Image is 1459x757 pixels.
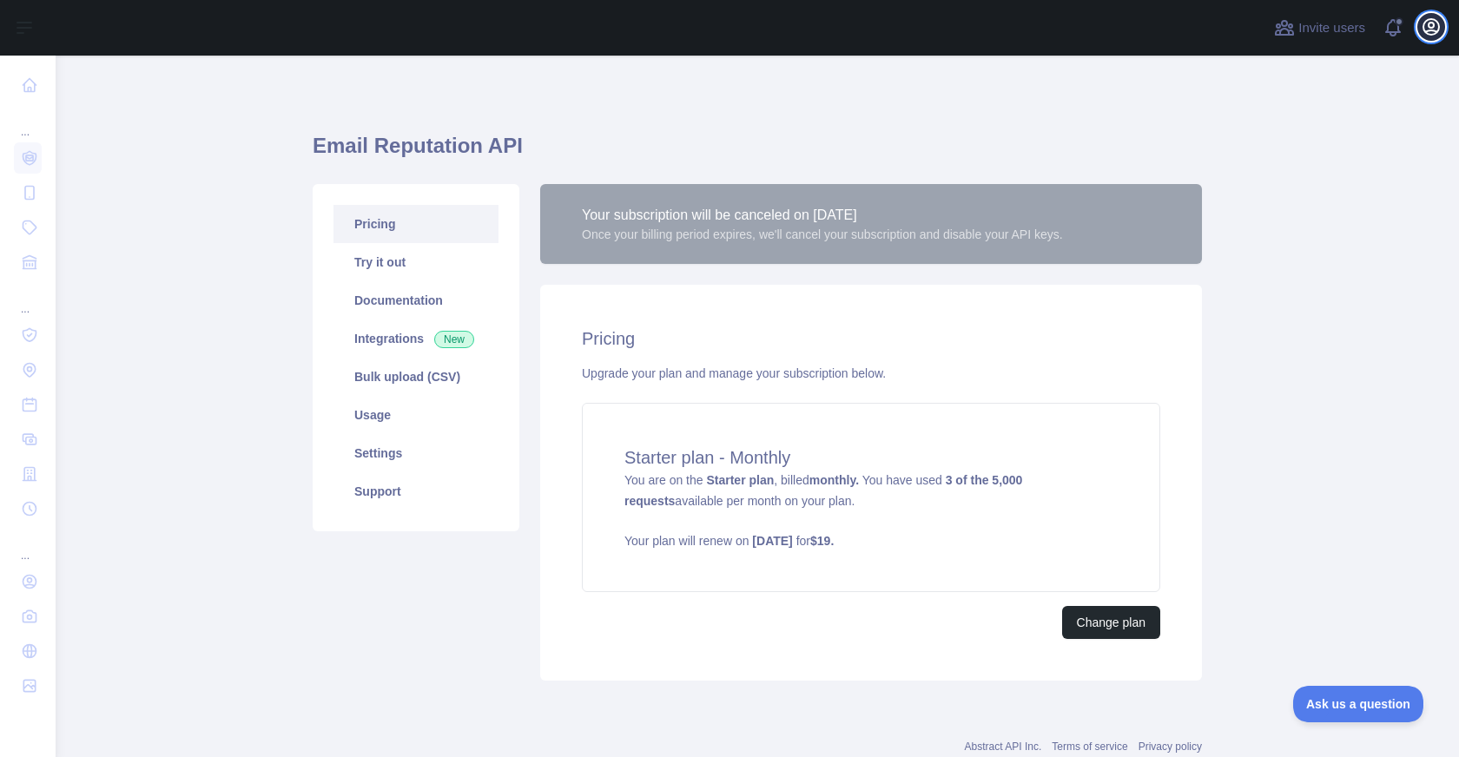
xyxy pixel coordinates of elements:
[1293,686,1424,722] iframe: Toggle Customer Support
[752,534,792,548] strong: [DATE]
[14,528,42,563] div: ...
[14,281,42,316] div: ...
[333,243,498,281] a: Try it out
[14,104,42,139] div: ...
[333,281,498,319] a: Documentation
[706,473,774,487] strong: Starter plan
[333,358,498,396] a: Bulk upload (CSV)
[1052,741,1127,753] a: Terms of service
[624,473,1118,550] span: You are on the , billed You have used available per month on your plan.
[582,226,1063,243] div: Once your billing period expires, we'll cancel your subscription and disable your API keys.
[333,434,498,472] a: Settings
[333,396,498,434] a: Usage
[582,326,1160,351] h2: Pricing
[313,132,1202,174] h1: Email Reputation API
[333,319,498,358] a: Integrations New
[1062,606,1160,639] button: Change plan
[1298,18,1365,38] span: Invite users
[624,532,1118,550] p: Your plan will renew on for
[810,534,834,548] strong: $ 19 .
[582,365,1160,382] div: Upgrade your plan and manage your subscription below.
[809,473,859,487] strong: monthly.
[965,741,1042,753] a: Abstract API Inc.
[624,445,1118,470] h4: Starter plan - Monthly
[1139,741,1202,753] a: Privacy policy
[333,472,498,510] a: Support
[1271,14,1369,42] button: Invite users
[434,331,474,348] span: New
[333,205,498,243] a: Pricing
[582,205,1063,226] div: Your subscription will be canceled on [DATE]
